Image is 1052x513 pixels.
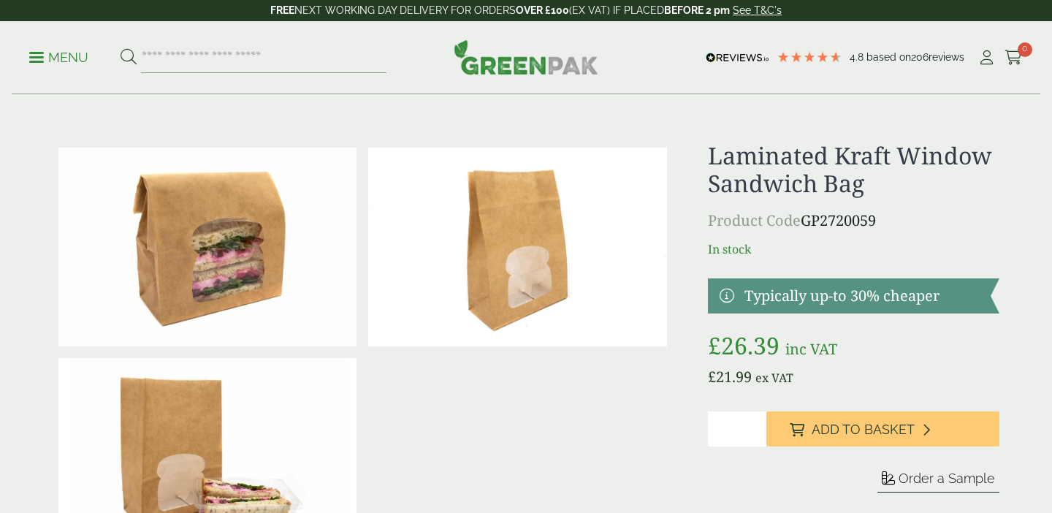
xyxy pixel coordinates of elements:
strong: BEFORE 2 pm [664,4,730,16]
div: 4.79 Stars [777,50,842,64]
p: GP2720059 [708,210,999,232]
img: GreenPak Supplies [454,39,598,75]
i: My Account [977,50,996,65]
span: reviews [929,51,964,63]
span: 4.8 [850,51,866,63]
p: Menu [29,49,88,66]
span: 206 [911,51,929,63]
bdi: 21.99 [708,367,752,387]
button: Order a Sample [877,470,999,493]
span: 0 [1018,42,1032,57]
img: Laminated Kraft Sandwich Bag [58,148,357,346]
span: Based on [866,51,911,63]
h1: Laminated Kraft Window Sandwich Bag [708,142,999,198]
bdi: 26.39 [708,330,780,361]
span: £ [708,367,716,387]
p: In stock [708,240,999,258]
img: IMG_5985 (Large) [368,148,666,346]
span: ex VAT [755,370,793,386]
span: Add to Basket [812,422,915,438]
i: Cart [1005,50,1023,65]
a: See T&C's [733,4,782,16]
img: REVIEWS.io [706,53,769,63]
a: Menu [29,49,88,64]
button: Add to Basket [766,411,999,446]
a: 0 [1005,47,1023,69]
span: £ [708,330,721,361]
span: Product Code [708,210,801,230]
span: Order a Sample [899,471,995,486]
strong: FREE [270,4,294,16]
strong: OVER £100 [516,4,569,16]
span: inc VAT [785,339,837,359]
